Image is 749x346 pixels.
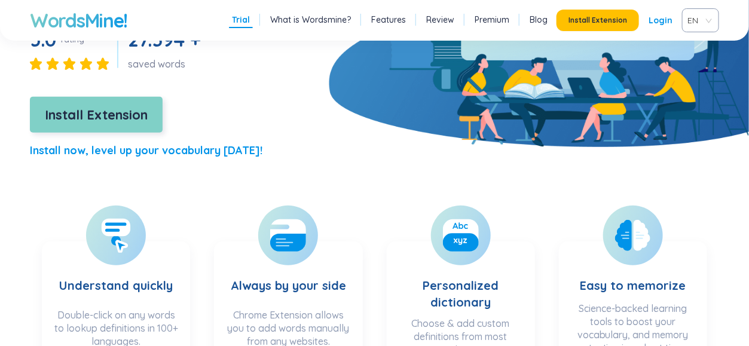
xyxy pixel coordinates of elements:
h3: Personalized dictionary [399,253,523,311]
a: Features [371,14,406,26]
a: Login [649,10,672,31]
div: saved words [128,57,205,71]
span: Install Extension [45,105,148,125]
a: Premium [475,14,509,26]
span: Install Extension [568,16,627,25]
p: Install now, level up your vocabulary [DATE]! [30,142,262,159]
a: Install Extension [30,110,163,122]
h3: Easy to memorize [580,253,686,296]
h3: Understand quickly [59,253,173,302]
h3: Always by your side [231,253,346,302]
a: WordsMine! [30,8,127,32]
a: Trial [232,14,250,26]
button: Install Extension [30,97,163,133]
a: What is Wordsmine? [270,14,351,26]
span: VIE [687,11,709,29]
a: Review [426,14,454,26]
a: Blog [530,14,548,26]
button: Install Extension [557,10,639,31]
